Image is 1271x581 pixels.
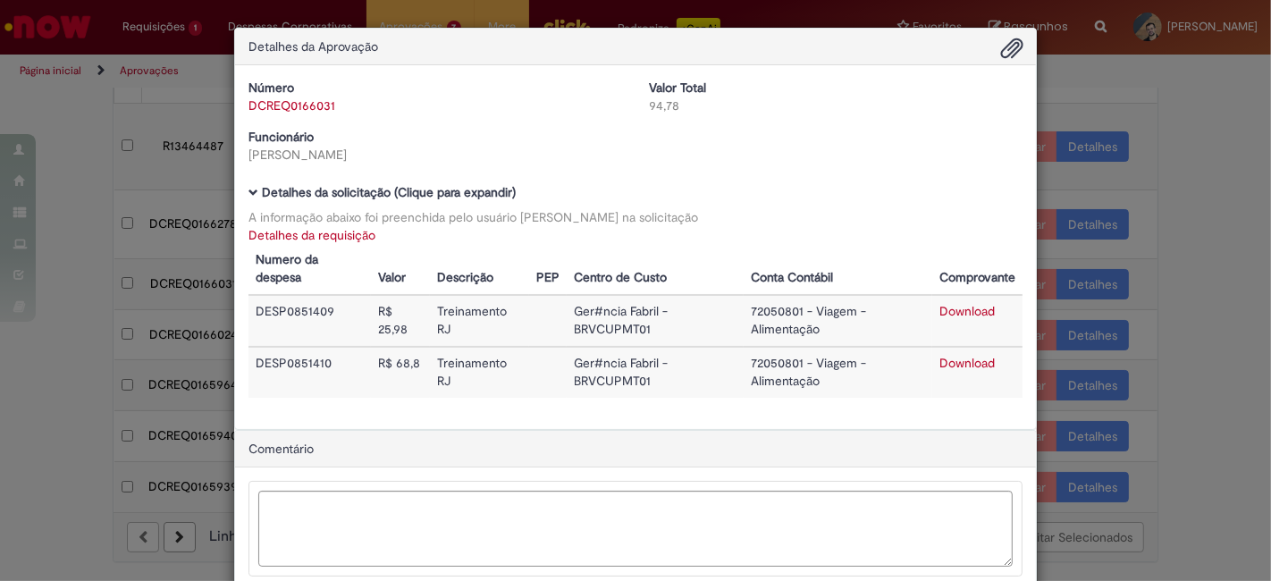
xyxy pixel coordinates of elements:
div: 94,78 [649,97,1023,114]
b: Funcionário [248,129,314,145]
th: Valor [371,244,431,295]
a: Download [939,303,995,319]
b: Detalhes da solicitação (Clique para expandir) [262,184,516,200]
th: PEP [529,244,567,295]
a: Detalhes da requisição [248,227,375,243]
th: Numero da despesa [248,244,371,295]
a: Download [939,355,995,371]
span: Detalhes da Aprovação [248,38,378,55]
div: [PERSON_NAME] [248,146,622,164]
td: R$ 25,98 [371,295,431,347]
th: Comprovante [932,244,1023,295]
td: 72050801 - Viagem - Alimentação [744,347,932,398]
b: Valor Total [649,80,706,96]
a: DCREQ0166031 [248,97,335,114]
td: Treinamento RJ [430,295,529,347]
th: Centro de Custo [567,244,744,295]
td: Ger#ncia Fabril - BRVCUPMT01 [567,295,744,347]
b: Número [248,80,294,96]
div: A informação abaixo foi preenchida pelo usuário [PERSON_NAME] na solicitação [248,208,1023,226]
td: Ger#ncia Fabril - BRVCUPMT01 [567,347,744,398]
span: Comentário [248,441,314,457]
th: Descrição [430,244,529,295]
td: 72050801 - Viagem - Alimentação [744,295,932,347]
h5: Detalhes da solicitação (Clique para expandir) [248,186,1023,199]
td: R$ 68,8 [371,347,431,398]
td: DESP0851410 [248,347,371,398]
td: Treinamento RJ [430,347,529,398]
th: Conta Contábil [744,244,932,295]
td: DESP0851409 [248,295,371,347]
